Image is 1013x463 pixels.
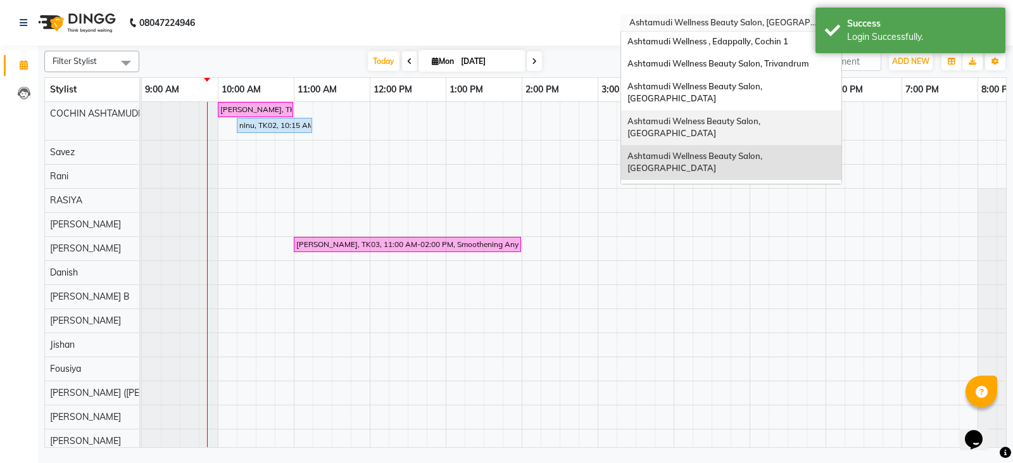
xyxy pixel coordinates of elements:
span: Fousiya [50,363,81,374]
span: COCHIN ASHTAMUDI [50,108,141,119]
span: Stylist [50,84,77,95]
a: 9:00 AM [142,80,182,99]
button: ADD NEW [889,53,933,70]
a: 1:00 PM [446,80,486,99]
span: [PERSON_NAME] ([PERSON_NAME]) [50,387,199,398]
span: [PERSON_NAME] B [50,291,130,302]
span: Ashtamudi Wellness Beauty Salon, [GEOGRAPHIC_DATA] [627,81,764,104]
input: 2025-09-01 [457,52,520,71]
a: 3:00 PM [598,80,638,99]
span: RASIYA [50,194,82,206]
span: Jishan [50,339,75,350]
a: 11:00 AM [294,80,340,99]
a: 12:00 PM [370,80,415,99]
a: 2:00 PM [522,80,562,99]
a: 7:00 PM [902,80,942,99]
iframe: chat widget [960,412,1000,450]
span: Mon [429,56,457,66]
span: [PERSON_NAME] [50,219,121,230]
a: 10:00 AM [218,80,264,99]
span: Ashtamudi Wellness Beauty Salon, Trivandrum [627,58,809,68]
span: [PERSON_NAME] [50,411,121,422]
span: Today [368,51,400,71]
span: [PERSON_NAME] [50,435,121,447]
b: 08047224946 [139,5,195,41]
span: [PERSON_NAME] [50,315,121,326]
a: 6:00 PM [826,80,866,99]
span: [PERSON_NAME] [50,243,121,254]
img: logo [32,5,119,41]
ng-dropdown-panel: Options list [620,31,842,184]
span: Ashtamudi Welness Beauty Salon, [GEOGRAPHIC_DATA] [627,116,762,139]
span: Rani [50,170,68,182]
div: Success [847,17,996,30]
span: Danish [50,267,78,278]
div: [PERSON_NAME], TK01, 10:00 AM-11:00 AM, Normal Hair Cut [219,104,292,115]
div: [PERSON_NAME], TK03, 11:00 AM-02:00 PM, Smoothening Any Length Offer [295,239,520,250]
span: Ashtamudi Wellness Beauty Salon, [GEOGRAPHIC_DATA] [627,151,764,174]
div: ninu, TK02, 10:15 AM-11:15 AM, Aroma Pedicure [238,120,311,131]
div: Login Successfully. [847,30,996,44]
span: ADD NEW [892,56,929,66]
span: Ashtamudi Wellness , Edappally, Cochin 1 [627,36,788,46]
span: Filter Stylist [53,56,97,66]
span: Savez [50,146,75,158]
